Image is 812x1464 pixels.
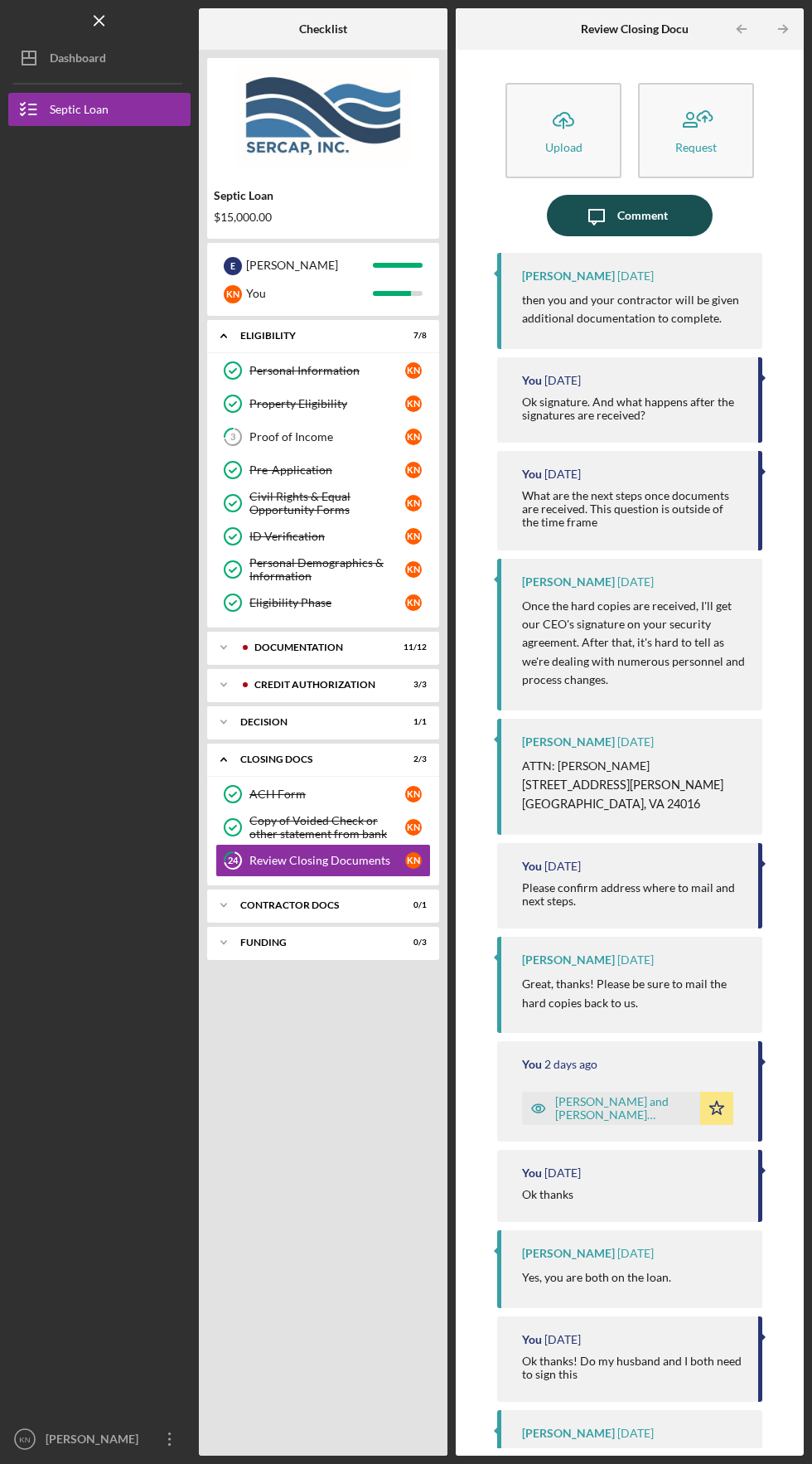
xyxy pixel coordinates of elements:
b: Checklist [299,22,347,36]
div: Personal Demographics & Information [249,556,405,583]
div: You [522,860,542,873]
div: K N [405,819,422,836]
div: [PERSON_NAME] [522,1247,615,1260]
b: Review Closing Documents [581,22,720,36]
div: K N [405,852,422,869]
button: Septic Loan [8,93,191,126]
time: 2025-10-14 15:56 [544,860,581,873]
div: ID Verification [249,530,405,543]
div: K N [405,429,422,445]
div: Septic Loan [214,189,433,202]
div: 0 / 1 [397,900,427,910]
p: Great, thanks! Please be sure to mail the hard copies back to us. [522,975,746,1012]
tspan: 3 [230,432,235,443]
div: Decision [240,717,385,727]
div: 0 / 3 [397,938,427,948]
tspan: 24 [228,856,239,866]
a: Property EligibilityKN [215,387,431,420]
text: KN [19,1435,30,1444]
time: 2025-10-14 16:05 [544,374,581,387]
div: E [224,257,242,275]
div: Ok thanks [522,1188,573,1201]
div: K N [405,594,422,611]
time: 2025-10-14 15:57 [617,735,654,749]
time: 2025-10-09 19:38 [617,1247,654,1260]
div: Property Eligibility [249,397,405,410]
div: 7 / 8 [397,331,427,341]
div: CREDIT AUTHORIZATION [254,680,385,690]
div: Pre-Application [249,463,405,477]
div: Review Closing Documents [249,854,405,867]
div: [PERSON_NAME] [41,1423,149,1460]
div: 1 / 1 [397,717,427,727]
button: Request [638,83,754,178]
div: ACH Form [249,788,405,801]
div: Proof of Income [249,430,405,444]
div: K N [224,285,242,303]
p: Yes, you are both on the loan. [522,1268,671,1287]
time: 2025-10-14 16:04 [544,468,581,481]
time: 2025-10-09 19:25 [617,1427,654,1440]
div: Civil Rights & Equal Opportunity Forms [249,490,405,516]
div: You [246,279,373,308]
div: Upload [545,141,582,153]
div: Septic Loan [50,93,109,130]
div: [PERSON_NAME] [522,575,615,589]
div: Contractor Docs [240,900,385,910]
time: 2025-10-09 19:39 [544,1166,581,1180]
time: 2025-10-13 13:54 [544,1058,597,1071]
div: K N [405,561,422,578]
div: Ok signature. And what happens after the signatures are received? [522,395,742,422]
button: Upload [505,83,621,178]
a: ACH FormKN [215,778,431,811]
div: K N [405,362,422,379]
div: Personal Information [249,364,405,377]
div: [PERSON_NAME] [522,735,615,749]
button: Comment [547,195,713,236]
div: Please confirm address where to mail and next steps. [522,881,742,908]
div: You [522,468,542,481]
div: Eligibility [240,331,385,341]
div: You [522,1166,542,1180]
a: 3Proof of IncomeKN [215,420,431,453]
div: 2 / 3 [397,754,427,764]
div: [PERSON_NAME] [522,953,615,967]
div: Eligibility Phase [249,596,405,609]
div: Request [675,141,717,153]
div: Comment [617,195,668,236]
div: Funding [240,938,385,948]
div: Copy of Voided Check or other statement from bank [249,814,405,841]
time: 2025-10-09 19:38 [544,1333,581,1346]
div: You [522,1058,542,1071]
p: ATTN: [PERSON_NAME] [522,757,723,775]
time: 2025-10-14 15:57 [617,575,654,589]
a: Pre-ApplicationKN [215,453,431,487]
div: You [522,374,542,387]
a: ID VerificationKN [215,520,431,553]
img: Product logo [207,66,439,166]
a: Personal Demographics & InformationKN [215,553,431,586]
div: You [522,1333,542,1346]
a: Civil Rights & Equal Opportunity FormsKN [215,487,431,520]
a: Copy of Voided Check or other statement from bankKN [215,811,431,844]
div: K N [405,495,422,511]
a: 24Review Closing DocumentsKN [215,844,431,877]
time: 2025-10-14 17:57 [617,269,654,283]
div: [PERSON_NAME] [522,269,615,283]
button: [PERSON_NAME] and [PERSON_NAME] SERCAP Loan Documents.pdf [522,1092,733,1125]
div: CLOSING DOCS [240,754,385,764]
div: What are the next steps once documents are received. This question is outside of the time frame [522,489,742,529]
div: K N [405,462,422,478]
p: Once the hard copies are received, I'll get our CEO's signature on your security agreement. After... [522,597,746,690]
a: Eligibility PhaseKN [215,586,431,619]
div: K N [405,786,422,802]
button: Dashboard [8,41,191,75]
time: 2025-10-14 15:47 [617,953,654,967]
button: KN[PERSON_NAME] [8,1423,191,1456]
div: Documentation [254,642,385,652]
div: Dashboard [50,41,106,79]
div: [PERSON_NAME] and [PERSON_NAME] SERCAP Loan Documents.pdf [555,1095,692,1122]
div: Ok thanks! Do my husband and I both need to sign this [522,1355,742,1381]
